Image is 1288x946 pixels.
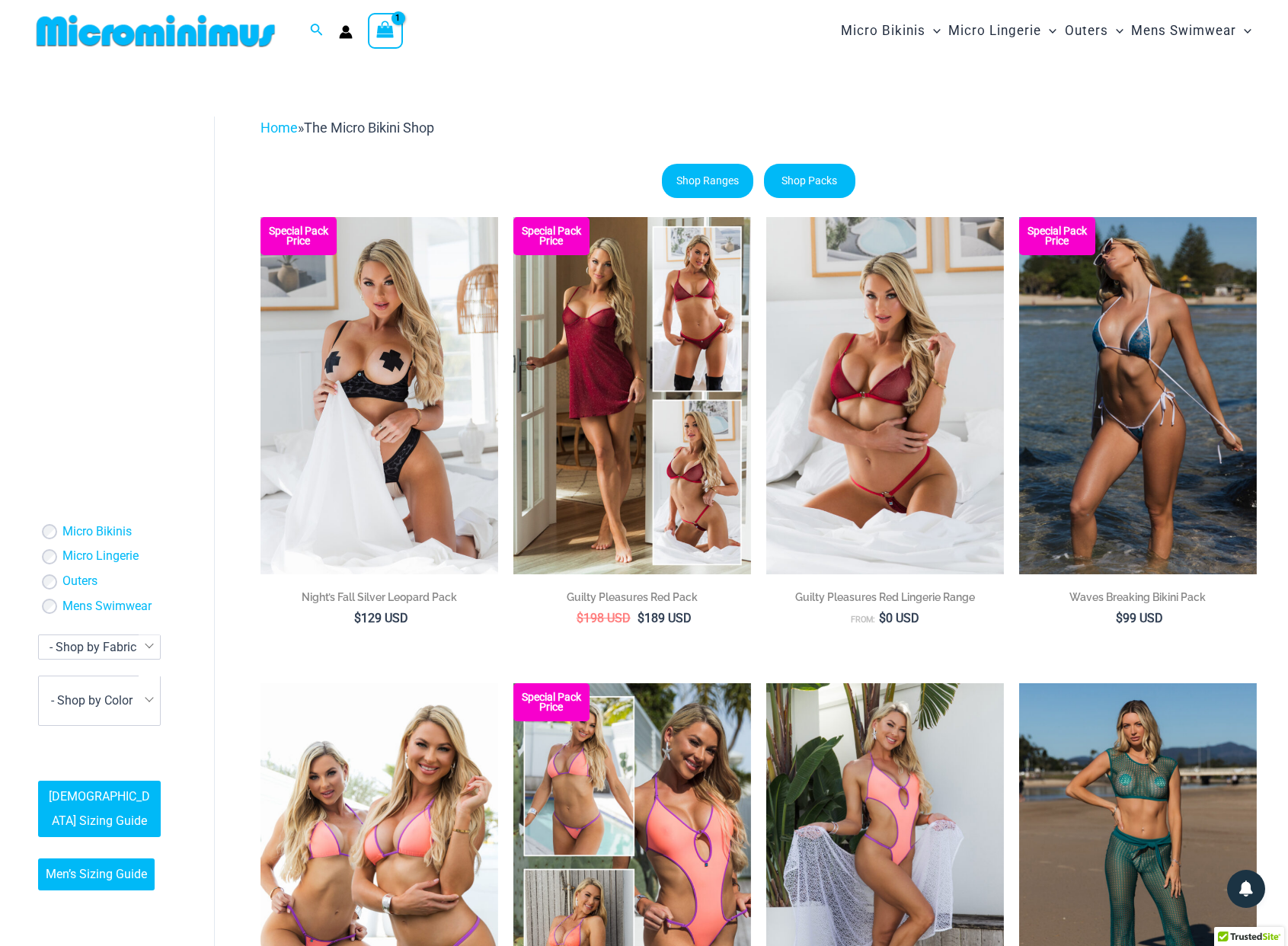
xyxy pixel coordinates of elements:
[577,611,631,625] bdi: 198 USD
[1041,11,1056,50] span: Menu Toggle
[513,226,590,246] b: Special Pack Price
[39,635,160,659] span: - Shop by Fabric
[62,548,139,564] a: Micro Lingerie
[1019,226,1095,246] b: Special Pack Price
[304,120,434,136] span: The Micro Bikini Shop
[1019,590,1257,610] a: Waves Breaking Bikini Pack
[1127,8,1255,54] a: Mens SwimwearMenu ToggleMenu Toggle
[354,611,408,625] bdi: 129 USD
[260,217,498,574] img: Nights Fall Silver Leopard 1036 Bra 6046 Thong 09v2
[837,8,944,54] a: Micro BikinisMenu ToggleMenu Toggle
[766,217,1004,574] a: Guilty Pleasures Red 1045 Bra 689 Micro 05Guilty Pleasures Red 1045 Bra 689 Micro 06Guilty Pleasu...
[851,615,875,625] span: From:
[339,25,353,39] a: Account icon link
[513,590,751,605] h2: Guilty Pleasures Red Pack
[925,11,941,50] span: Menu Toggle
[1019,217,1257,574] img: Waves Breaking Ocean 312 Top 456 Bottom 08
[577,611,583,625] span: $
[62,524,132,540] a: Micro Bikinis
[39,676,160,725] span: - Shop by Color
[1108,11,1123,50] span: Menu Toggle
[879,611,886,625] span: $
[1236,11,1251,50] span: Menu Toggle
[638,611,644,625] span: $
[944,8,1060,54] a: Micro LingerieMenu ToggleMenu Toggle
[38,104,175,409] iframe: TrustedSite Certified
[513,692,590,712] b: Special Pack Price
[62,574,97,590] a: Outers
[260,590,498,605] h2: Night’s Fall Silver Leopard Pack
[766,590,1004,610] a: Guilty Pleasures Red Lingerie Range
[51,693,133,708] span: - Shop by Color
[764,164,855,199] a: Shop Packs
[354,611,361,625] span: $
[879,611,919,625] bdi: 0 USD
[260,226,337,246] b: Special Pack Price
[310,21,324,40] a: Search icon link
[1131,11,1236,50] span: Mens Swimwear
[260,590,498,610] a: Night’s Fall Silver Leopard Pack
[30,14,281,48] img: MM SHOP LOGO FLAT
[62,599,152,615] a: Mens Swimwear
[766,217,1004,574] img: Guilty Pleasures Red 1045 Bra 689 Micro 05
[50,640,136,654] span: - Shop by Fabric
[841,11,925,50] span: Micro Bikinis
[1116,611,1123,625] span: $
[38,676,161,726] span: - Shop by Color
[638,611,692,625] bdi: 189 USD
[38,634,161,660] span: - Shop by Fabric
[513,217,751,574] a: Guilty Pleasures Red Collection Pack F Guilty Pleasures Red Collection Pack BGuilty Pleasures Red...
[38,781,161,837] a: [DEMOGRAPHIC_DATA] Sizing Guide
[1116,611,1163,625] bdi: 99 USD
[1061,8,1127,54] a: OutersMenu ToggleMenu Toggle
[1019,217,1257,574] a: Waves Breaking Ocean 312 Top 456 Bottom 08 Waves Breaking Ocean 312 Top 456 Bottom 04Waves Breaki...
[835,5,1258,56] nav: Site Navigation
[260,120,298,136] a: Home
[766,590,1004,605] h2: Guilty Pleasures Red Lingerie Range
[662,164,753,199] a: Shop Ranges
[1019,590,1257,605] h2: Waves Breaking Bikini Pack
[260,120,434,136] span: »
[513,590,751,610] a: Guilty Pleasures Red Pack
[260,217,498,574] a: Nights Fall Silver Leopard 1036 Bra 6046 Thong 09v2 Nights Fall Silver Leopard 1036 Bra 6046 Thon...
[368,13,403,48] a: View Shopping Cart, 1 items
[948,11,1041,50] span: Micro Lingerie
[1065,11,1108,50] span: Outers
[38,858,155,890] a: Men’s Sizing Guide
[513,217,751,574] img: Guilty Pleasures Red Collection Pack F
